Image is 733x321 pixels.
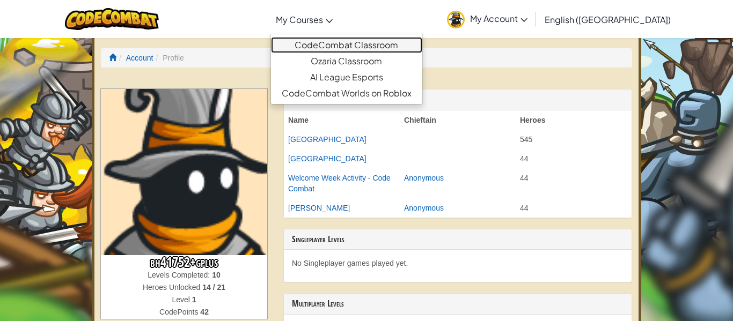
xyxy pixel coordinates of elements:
[545,14,671,25] span: English ([GEOGRAPHIC_DATA])
[288,154,366,163] a: [GEOGRAPHIC_DATA]
[400,110,516,130] th: Chieftain
[126,54,153,62] a: Account
[276,14,323,25] span: My Courses
[292,299,624,309] h3: Multiplayer Levels
[271,53,422,69] a: Ozaria Classroom
[270,5,338,34] a: My Courses
[271,85,422,101] a: CodeCombat Worlds on Roblox
[212,271,221,279] strong: 10
[516,110,632,130] th: Heroes
[271,37,422,53] a: CodeCombat Classroom
[404,174,444,182] a: Anonymous
[143,283,202,292] span: Heroes Unlocked
[200,308,209,316] strong: 42
[65,8,159,30] img: CodeCombat logo
[288,174,391,193] a: Welcome Week Activity - Code Combat
[159,308,200,316] span: CodePoints
[292,258,624,268] p: No Singleplayer games played yet.
[292,235,624,244] h3: Singleplayer Levels
[447,11,465,28] img: avatar
[153,53,184,63] li: Profile
[192,295,196,304] strong: 1
[288,135,366,144] a: [GEOGRAPHIC_DATA]
[470,13,527,24] span: My Account
[271,69,422,85] a: AI League Esports
[442,2,533,36] a: My Account
[539,5,676,34] a: English ([GEOGRAPHIC_DATA])
[516,149,632,168] td: 44
[516,198,632,218] td: 44
[288,204,350,212] a: [PERSON_NAME]
[404,204,444,212] a: Anonymous
[148,271,212,279] span: Levels Completed:
[202,283,225,292] strong: 14 / 21
[292,95,624,104] h3: Clans
[284,110,400,130] th: Name
[172,295,192,304] span: Level
[101,255,267,270] h3: bh41752+gplus
[516,130,632,149] td: 545
[516,168,632,198] td: 44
